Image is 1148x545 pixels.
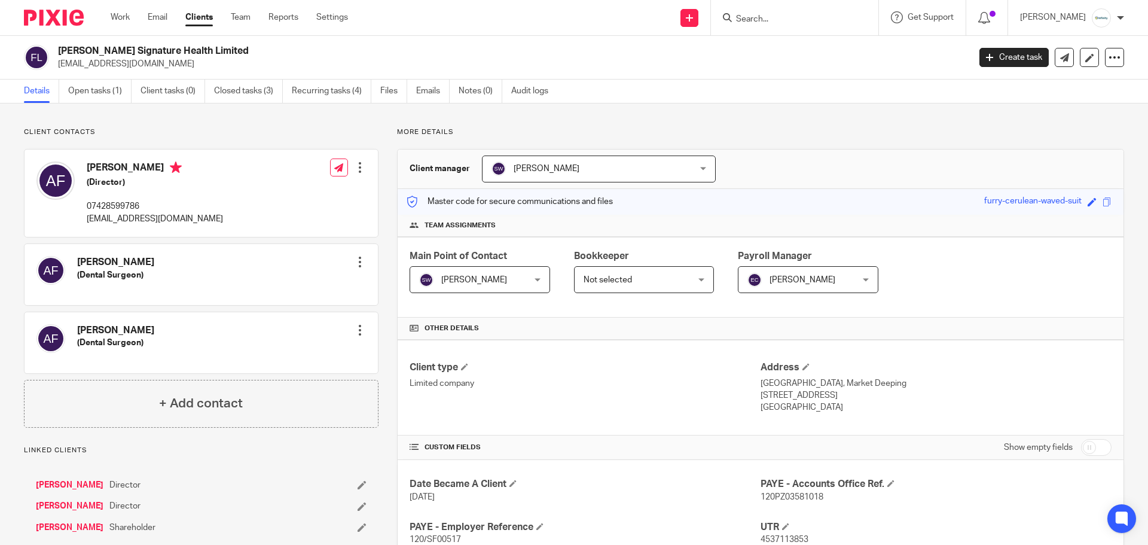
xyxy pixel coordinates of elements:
div: furry-cerulean-waved-suit [984,195,1082,209]
h3: Client manager [410,163,470,175]
a: Email [148,11,167,23]
a: [PERSON_NAME] [36,479,103,491]
img: svg%3E [36,256,65,285]
img: svg%3E [36,324,65,353]
span: [PERSON_NAME] [514,165,579,173]
span: Not selected [584,276,632,284]
input: Search [735,14,842,25]
a: Team [231,11,251,23]
p: Master code for secure communications and files [407,196,613,208]
span: Payroll Manager [738,251,812,261]
img: svg%3E [491,162,506,176]
h5: (Dental Surgeon) [77,269,154,281]
a: Emails [416,80,450,103]
a: Recurring tasks (4) [292,80,371,103]
span: Main Point of Contact [410,251,507,261]
a: Files [380,80,407,103]
p: [STREET_ADDRESS] [761,389,1112,401]
h4: PAYE - Accounts Office Ref. [761,478,1112,491]
h4: [PERSON_NAME] [77,256,154,269]
p: [PERSON_NAME] [1020,11,1086,23]
img: svg%3E [419,273,433,287]
span: 120/SF00517 [410,535,461,544]
p: [EMAIL_ADDRESS][DOMAIN_NAME] [87,213,223,225]
p: [GEOGRAPHIC_DATA], Market Deeping [761,377,1112,389]
p: [EMAIL_ADDRESS][DOMAIN_NAME] [58,58,961,70]
span: 4537113853 [761,535,808,544]
h4: [PERSON_NAME] [87,162,223,176]
a: Reports [268,11,298,23]
a: [PERSON_NAME] [36,500,103,512]
p: Linked clients [24,446,378,455]
a: Clients [185,11,213,23]
h4: CUSTOM FIELDS [410,443,761,452]
h4: PAYE - Employer Reference [410,521,761,534]
h4: UTR [761,521,1112,534]
a: Work [111,11,130,23]
p: More details [397,127,1124,137]
span: Bookkeeper [574,251,629,261]
p: 07428599786 [87,200,223,212]
span: [DATE] [410,493,435,501]
i: Primary [170,162,182,173]
a: Open tasks (1) [68,80,132,103]
h4: Address [761,361,1112,374]
img: svg%3E [747,273,762,287]
h2: [PERSON_NAME] Signature Health Limited [58,45,781,57]
label: Show empty fields [1004,442,1073,453]
span: Get Support [908,13,954,22]
p: Client contacts [24,127,378,137]
img: Infinity%20Logo%20with%20Whitespace%20.png [1092,8,1111,28]
img: svg%3E [36,162,75,200]
img: Pixie [24,10,84,26]
img: svg%3E [24,45,49,70]
a: Closed tasks (3) [214,80,283,103]
a: [PERSON_NAME] [36,522,103,534]
a: Details [24,80,59,103]
a: Settings [316,11,348,23]
a: Create task [979,48,1049,67]
span: 120PZ03581018 [761,493,823,501]
span: Director [109,500,141,512]
h4: [PERSON_NAME] [77,324,154,337]
h4: + Add contact [159,394,243,413]
p: Limited company [410,377,761,389]
span: Other details [425,324,479,333]
h5: (Dental Surgeon) [77,337,154,349]
h4: Date Became A Client [410,478,761,491]
h5: (Director) [87,176,223,188]
a: Notes (0) [459,80,502,103]
a: Audit logs [511,80,557,103]
a: Client tasks (0) [141,80,205,103]
h4: Client type [410,361,761,374]
span: Team assignments [425,221,496,230]
span: Shareholder [109,522,155,534]
span: Director [109,479,141,491]
p: [GEOGRAPHIC_DATA] [761,401,1112,413]
span: [PERSON_NAME] [441,276,507,284]
span: [PERSON_NAME] [770,276,835,284]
